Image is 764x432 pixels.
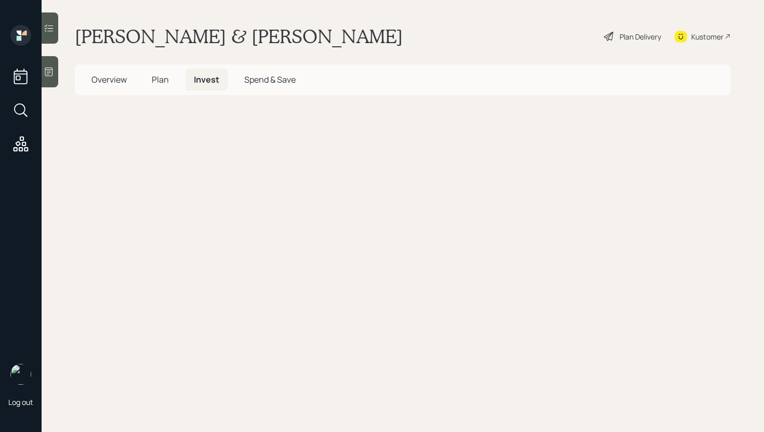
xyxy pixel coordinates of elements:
[620,31,661,42] div: Plan Delivery
[91,74,127,85] span: Overview
[194,74,219,85] span: Invest
[691,31,723,42] div: Kustomer
[152,74,169,85] span: Plan
[75,25,403,48] h1: [PERSON_NAME] & [PERSON_NAME]
[10,364,31,385] img: retirable_logo.png
[244,74,296,85] span: Spend & Save
[8,397,33,407] div: Log out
